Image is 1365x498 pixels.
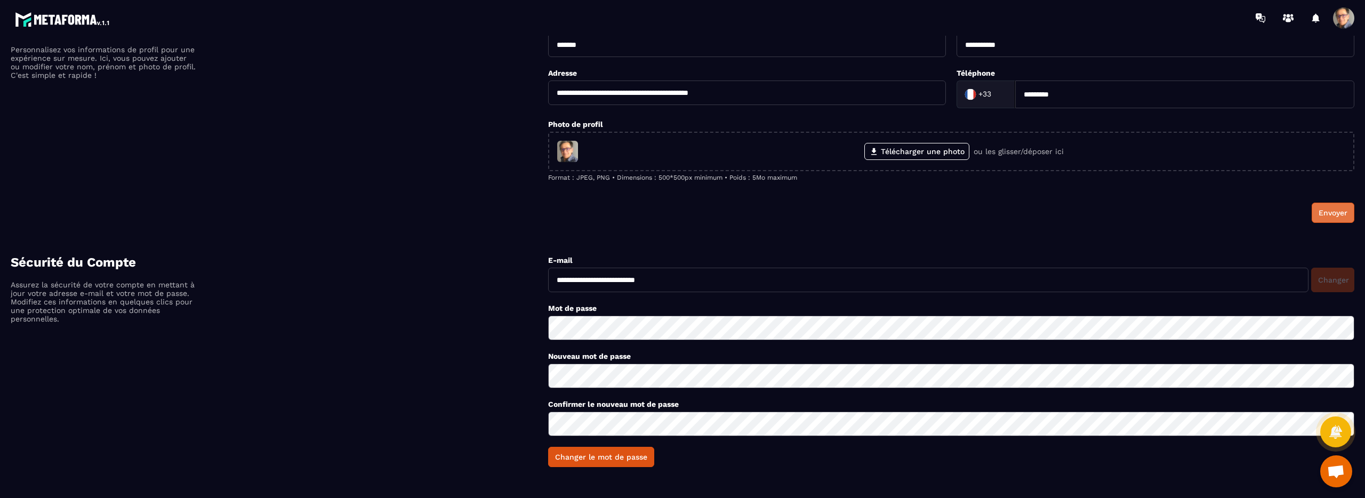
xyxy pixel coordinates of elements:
[993,86,1004,102] input: Search for option
[1312,203,1354,223] button: Envoyer
[957,81,1015,108] div: Search for option
[548,400,679,408] label: Confirmer le nouveau mot de passe
[1320,455,1352,487] a: Ouvrir le chat
[978,89,991,100] span: +33
[957,69,995,77] label: Téléphone
[548,352,631,360] label: Nouveau mot de passe
[548,120,603,128] label: Photo de profil
[974,147,1064,156] p: ou les glisser/déposer ici
[548,256,573,264] label: E-mail
[11,45,197,79] p: Personnalisez vos informations de profil pour une expérience sur mesure. Ici, vous pouvez ajouter...
[864,143,969,160] label: Télécharger une photo
[11,280,197,323] p: Assurez la sécurité de votre compte en mettant à jour votre adresse e-mail et votre mot de passe....
[960,84,981,105] img: Country Flag
[548,174,1354,181] p: Format : JPEG, PNG • Dimensions : 500*500px minimum • Poids : 5Mo maximum
[548,304,597,312] label: Mot de passe
[548,447,654,467] button: Changer le mot de passe
[548,69,577,77] label: Adresse
[11,255,548,270] h4: Sécurité du Compte
[15,10,111,29] img: logo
